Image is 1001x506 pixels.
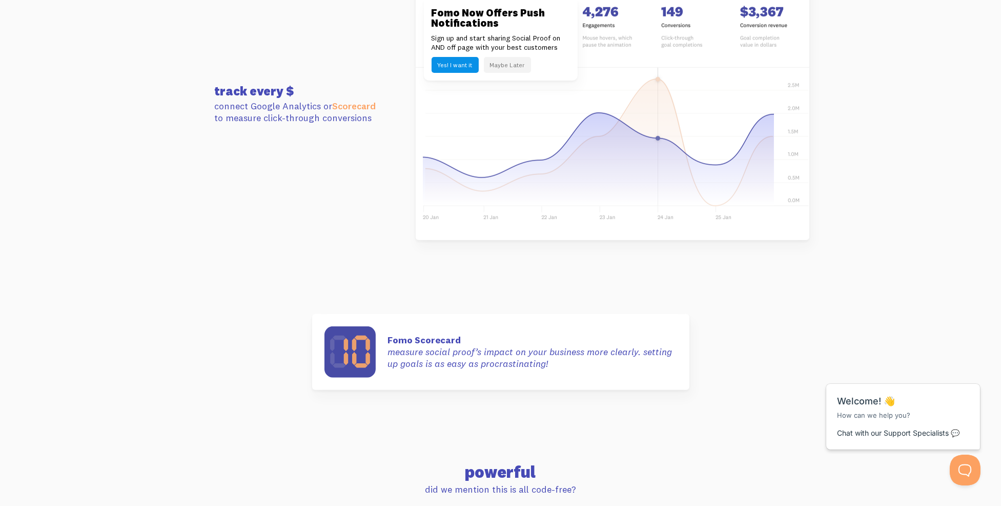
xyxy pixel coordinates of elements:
h3: track every $ [215,85,397,97]
h2: powerful [215,464,787,480]
p: connect Google Analytics or to measure click-through conversions [215,100,397,124]
iframe: Help Scout Beacon - Open [950,455,980,485]
h3: Fomo Now Offers Push Notifications [432,8,570,28]
p: measure social proof’s impact on your business more clearly. setting up goals is as easy as procr... [388,334,677,370]
iframe: Help Scout Beacon - Messages and Notifications [821,358,986,455]
strong: Fomo Scorecard [388,334,677,346]
button: Maybe Later [484,57,531,73]
a: Scorecard [333,100,376,112]
img: scorecard-e67f52ac91b9e0e9e86be36596adc1432470df185e6536fe5ac7d7f0993e8834.svg [324,326,376,378]
button: Yes! I want it [432,57,479,73]
p: did we mention this is all code-free? [215,483,787,495]
p: Sign up and start sharing Social Proof on AND off page with your best customers [432,33,570,52]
